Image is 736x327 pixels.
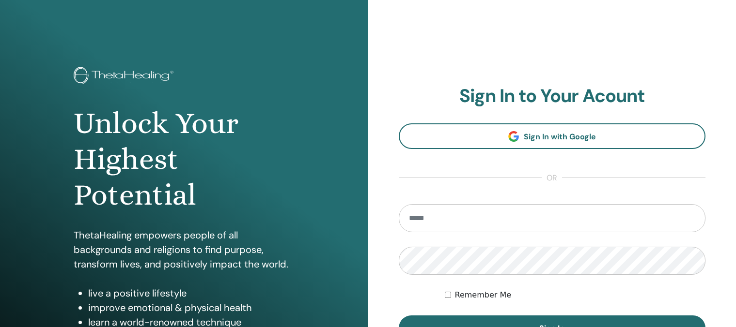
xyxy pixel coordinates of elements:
h1: Unlock Your Highest Potential [74,105,295,213]
p: ThetaHealing empowers people of all backgrounds and religions to find purpose, transform lives, a... [74,228,295,271]
li: improve emotional & physical health [88,300,295,315]
span: Sign In with Google [524,132,596,142]
h2: Sign In to Your Acount [399,85,706,107]
li: live a positive lifestyle [88,286,295,300]
div: Keep me authenticated indefinitely or until I manually logout [445,289,705,301]
label: Remember Me [455,289,512,301]
span: or [542,172,562,184]
a: Sign In with Google [399,123,706,149]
